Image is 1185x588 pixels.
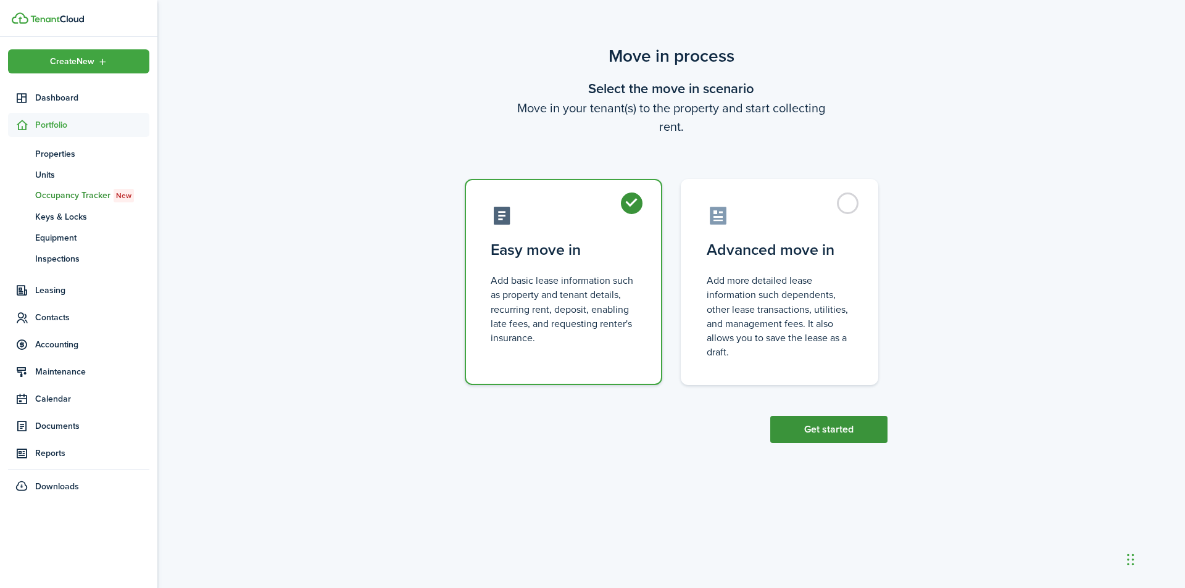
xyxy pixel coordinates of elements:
span: Portfolio [35,118,149,131]
span: Accounting [35,338,149,351]
span: Leasing [35,284,149,297]
img: TenantCloud [12,12,28,24]
a: Units [8,164,149,185]
a: Occupancy TrackerNew [8,185,149,206]
a: Dashboard [8,86,149,110]
control-radio-card-title: Easy move in [491,239,636,261]
a: Reports [8,441,149,465]
a: Keys & Locks [8,206,149,227]
wizard-step-header-description: Move in your tenant(s) to the property and start collecting rent. [455,99,888,136]
span: Occupancy Tracker [35,189,149,202]
iframe: Chat Widget [1123,529,1185,588]
wizard-step-header-title: Select the move in scenario [455,78,888,99]
span: Create New [50,57,94,66]
control-radio-card-description: Add basic lease information such as property and tenant details, recurring rent, deposit, enablin... [491,273,636,345]
span: Documents [35,420,149,433]
span: Calendar [35,392,149,405]
span: Downloads [35,480,79,493]
scenario-title: Move in process [455,43,888,69]
a: Properties [8,143,149,164]
span: Maintenance [35,365,149,378]
control-radio-card-description: Add more detailed lease information such dependents, other lease transactions, utilities, and man... [707,273,852,359]
span: Equipment [35,231,149,244]
button: Open menu [8,49,149,73]
span: Units [35,168,149,181]
a: Inspections [8,248,149,269]
control-radio-card-title: Advanced move in [707,239,852,261]
span: Inspections [35,252,149,265]
button: Get started [770,416,888,443]
img: TenantCloud [30,15,84,23]
div: Drag [1127,541,1134,578]
span: Properties [35,147,149,160]
span: Contacts [35,311,149,324]
a: Equipment [8,227,149,248]
span: New [116,190,131,201]
span: Reports [35,447,149,460]
span: Keys & Locks [35,210,149,223]
span: Dashboard [35,91,149,104]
